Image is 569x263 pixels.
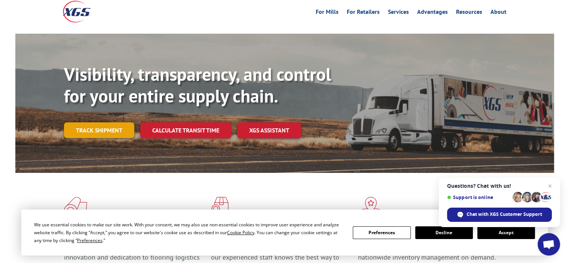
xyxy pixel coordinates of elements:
[388,9,409,17] a: Services
[64,62,331,107] b: Visibility, transparency, and control for your entire supply chain.
[466,211,542,218] span: Chat with XGS Customer Support
[64,122,134,138] a: Track shipment
[21,210,548,256] div: Cookie Consent Prompt
[456,9,482,17] a: Resources
[64,197,87,216] img: xgs-icon-total-supply-chain-intelligence-red
[417,9,448,17] a: Advantages
[477,226,535,239] button: Accept
[347,9,380,17] a: For Retailers
[140,122,231,138] a: Calculate transit time
[490,9,507,17] a: About
[538,233,560,256] div: Open chat
[545,181,554,190] span: Close chat
[447,208,552,222] div: Chat with XGS Customer Support
[447,183,552,189] span: Questions? Chat with us!
[353,226,410,239] button: Preferences
[447,195,510,200] span: Support is online
[211,197,229,216] img: xgs-icon-focused-on-flooring-red
[415,226,473,239] button: Decline
[77,237,103,244] span: Preferences
[237,122,301,138] a: XGS ASSISTANT
[316,9,339,17] a: For Mills
[358,197,384,216] img: xgs-icon-flagship-distribution-model-red
[34,221,344,244] div: We use essential cookies to make our site work. With your consent, we may also use non-essential ...
[227,229,254,236] span: Cookie Policy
